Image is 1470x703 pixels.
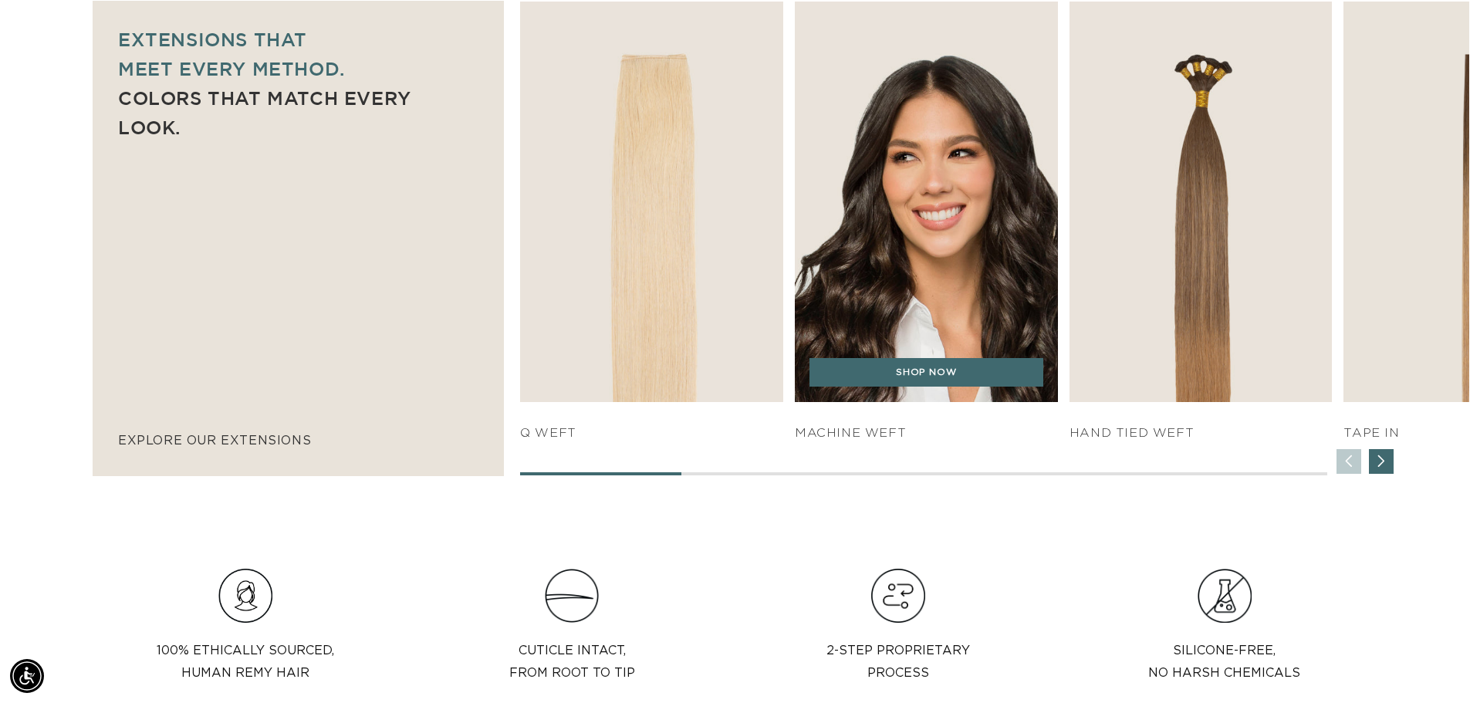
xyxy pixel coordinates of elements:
p: meet every method. [118,54,478,83]
h4: HAND TIED WEFT [1070,425,1333,441]
a: SHOP NOW [809,358,1043,387]
h4: Machine Weft [795,425,1058,441]
div: 3 / 7 [1070,2,1333,441]
img: Hair_Icon_e13bf847-e4cc-4568-9d64-78eb6e132bb2.png [871,569,925,623]
div: 2 / 7 [795,2,1058,441]
p: Colors that match every look. [118,83,478,142]
img: Group.png [1198,569,1252,623]
div: 1 / 7 [520,2,783,441]
h4: q weft [520,425,783,441]
p: explore our extensions [118,430,478,452]
img: Clip_path_group_11631e23-4577-42dd-b462-36179a27abaf.png [545,569,599,623]
p: Extensions that [118,25,478,54]
p: Silicone-Free, No Harsh Chemicals [1148,640,1300,684]
img: Hair_Icon_a70f8c6f-f1c4-41e1-8dbd-f323a2e654e6.png [218,569,272,623]
p: Cuticle intact, from root to tip [509,640,635,684]
p: 100% Ethically sourced, Human Remy Hair [157,640,334,684]
p: 2-step proprietary process [826,640,970,684]
div: Next slide [1369,449,1394,474]
div: Accessibility Menu [10,659,44,693]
